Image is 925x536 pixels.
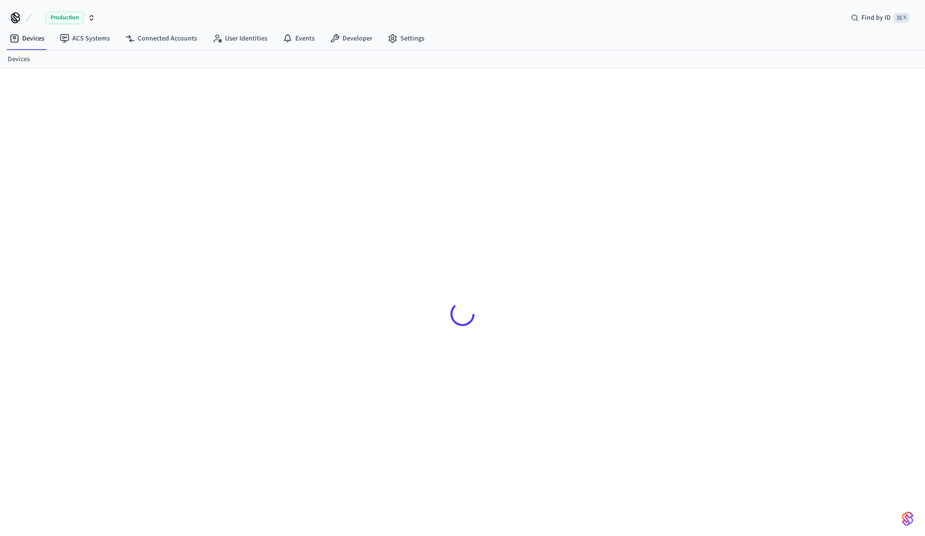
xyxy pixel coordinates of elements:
[843,9,917,26] div: Find by ID⌘ K
[205,30,275,47] a: User Identities
[45,12,84,24] span: Production
[2,30,52,47] a: Devices
[8,54,30,65] a: Devices
[322,30,380,47] a: Developer
[861,13,891,23] span: Find by ID
[894,13,910,23] span: ⌘ K
[118,30,205,47] a: Connected Accounts
[52,30,118,47] a: ACS Systems
[275,30,322,47] a: Events
[380,30,432,47] a: Settings
[902,511,913,526] img: SeamLogoGradient.69752ec5.svg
